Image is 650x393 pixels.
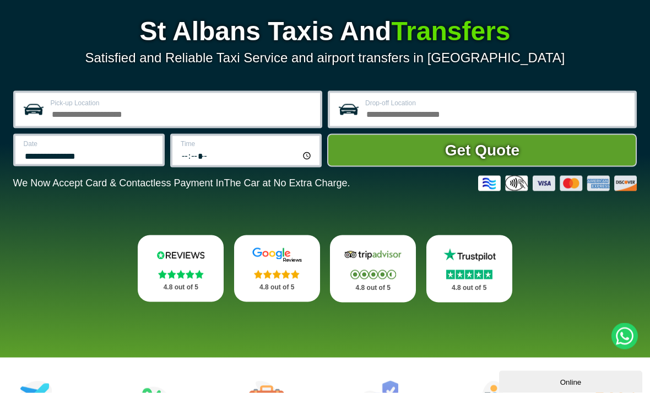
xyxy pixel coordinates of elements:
[391,17,510,46] span: Transfers
[478,176,637,191] img: Credit And Debit Cards
[342,281,404,295] p: 4.8 out of 5
[330,235,416,303] a: Tripadvisor Stars 4.8 out of 5
[234,235,320,302] a: Google Stars 4.8 out of 5
[158,270,204,279] img: Stars
[426,235,512,303] a: Trustpilot Stars 4.8 out of 5
[438,247,500,263] img: Trustpilot
[13,50,637,66] p: Satisfied and Reliable Taxi Service and airport transfers in [GEOGRAPHIC_DATA]
[51,100,313,106] label: Pick-up Location
[246,247,308,263] img: Google
[181,141,313,147] label: Time
[438,281,500,295] p: 4.8 out of 5
[224,177,350,189] span: The Car at No Extra Charge.
[446,270,492,279] img: Stars
[24,141,156,147] label: Date
[342,247,404,263] img: Tripadvisor
[365,100,628,106] label: Drop-off Location
[499,369,644,393] iframe: chat widget
[327,134,637,167] button: Get Quote
[13,177,350,189] p: We Now Accept Card & Contactless Payment In
[13,18,637,45] h1: St Albans Taxis And
[150,281,212,294] p: 4.8 out of 5
[138,235,224,302] a: Reviews.io Stars 4.8 out of 5
[350,270,396,279] img: Stars
[150,247,212,263] img: Reviews.io
[246,281,308,294] p: 4.8 out of 5
[254,270,300,279] img: Stars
